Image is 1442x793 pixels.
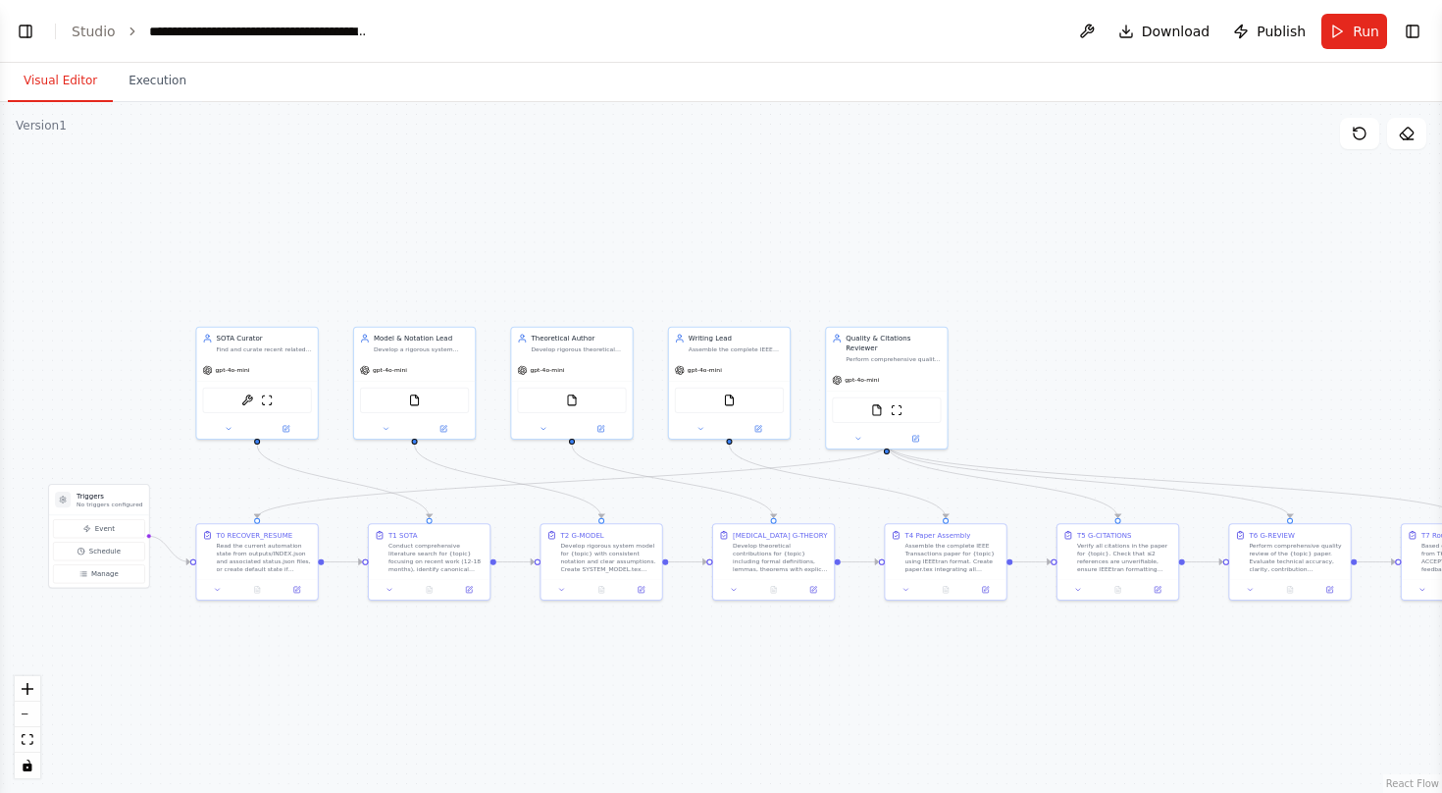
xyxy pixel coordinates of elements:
[15,676,40,702] button: zoom in
[324,557,362,567] g: Edge from 5fbb2a88-019b-4670-a470-851699ab3ffe to 54b9451f-6c5b-46a7-bf46-f81e9f712579
[689,345,784,353] div: Assemble the complete IEEE Transactions paper for {topic} using IEEEtran format. Create paper.tex...
[416,423,472,435] button: Open in side panel
[540,523,662,601] div: T2 G-MODELDevelop rigorous system model for {topic} with consistent notation and clear assumption...
[968,584,1002,596] button: Open in side panel
[904,530,970,540] div: T4 Paper Assembly
[236,584,278,596] button: No output available
[217,530,293,540] div: T0 RECOVER_RESUME
[1142,22,1210,41] span: Download
[368,523,490,601] div: T1 SOTAConduct comprehensive literature search for {topic} focusing on recent work (12-18 months)...
[374,345,469,353] div: Develop a rigorous system model for {topic} including consistent notation, clear assumptions, and...
[77,491,143,501] h3: Triggers
[688,366,722,374] span: gpt-4o-mini
[1077,542,1172,573] div: Verify all citations in the paper for {topic}. Check that ≤2 references are unverifiable, ensure ...
[581,584,622,596] button: No output available
[1249,542,1344,573] div: Perform comprehensive quality review of the {topic} paper. Evaluate technical accuracy, clarity, ...
[53,542,145,560] button: Schedule
[15,676,40,778] div: React Flow controls
[566,395,578,406] img: FileReadTool
[531,345,626,353] div: Develop rigorous theoretical contributions for {topic} including formal definitions, lemmas, theo...
[1141,584,1174,596] button: Open in side panel
[904,542,1000,573] div: Assemble the complete IEEE Transactions paper for {topic} using IEEEtran format. Create paper.tex...
[1225,14,1313,49] button: Publish
[53,564,145,583] button: Manage
[53,519,145,538] button: Event
[388,542,484,573] div: Conduct comprehensive literature search for {topic} focusing on recent work (12-18 months), ident...
[15,727,40,753] button: fit view
[77,501,143,508] p: No triggers configured
[846,355,941,363] div: Perform comprehensive quality review and citation verification for {topic} paper. Verify citation...
[388,530,418,540] div: T1 SOTA
[258,423,314,435] button: Open in side panel
[261,395,273,406] img: ScrapeWebsiteTool
[15,702,40,727] button: zoom out
[1357,557,1395,567] g: Edge from b73fc8ac-c2c6-4ee4-b5b3-d1614c36601d to 7c4a5ea1-d393-4d01-a9a7-42f633063d14
[1056,523,1179,601] div: T5 G-CITATIONSVerify all citations in the paper for {topic}. Check that ≤2 references are unverif...
[1077,530,1132,540] div: T5 G-CITATIONS
[241,395,253,406] img: ArxivPaperTool
[668,557,706,567] g: Edge from 1fc5f61d-22e8-41ed-9ad2-ecc4aff5930b to 6d61d3bf-ee84-4ab5-a625-3af9f1c028d2
[89,547,121,556] span: Schedule
[252,445,435,518] g: Edge from 4b280b71-757a-498b-b6c4-9fcdf08d962b to 54b9451f-6c5b-46a7-bf46-f81e9f712579
[1249,530,1295,540] div: T6 G-REVIEW
[1399,18,1426,45] button: Show right sidebar
[888,433,944,445] button: Open in side panel
[531,334,626,344] div: Theoretical Author
[733,530,827,540] div: [MEDICAL_DATA] G-THEORY
[8,61,113,102] button: Visual Editor
[48,484,150,588] div: TriggersNo triggers configuredEventScheduleManage
[280,584,313,596] button: Open in side panel
[1257,22,1306,41] span: Publish
[846,334,941,353] div: Quality & Citations Reviewer
[689,334,784,344] div: Writing Lead
[217,542,312,573] div: Read the current automation state from outputs/INDEX.json and associated status.json files, or cr...
[496,557,535,567] g: Edge from 54b9451f-6c5b-46a7-bf46-f81e9f712579 to 1fc5f61d-22e8-41ed-9ad2-ecc4aff5930b
[668,327,791,440] div: Writing LeadAssemble the complete IEEE Transactions paper for {topic} using IEEEtran format. Crea...
[1313,584,1346,596] button: Open in side panel
[925,584,966,596] button: No output available
[723,395,735,406] img: FileReadTool
[1012,557,1051,567] g: Edge from 1d6a3971-7962-4267-8e9c-6d0d8a34b565 to 519c6242-3351-490b-8214-e90f3189cf80
[1321,14,1387,49] button: Run
[560,542,655,573] div: Develop rigorous system model for {topic} with consistent notation and clear assumptions. Create ...
[1269,584,1311,596] button: No output available
[1097,584,1138,596] button: No output available
[91,569,119,579] span: Manage
[1353,22,1379,41] span: Run
[216,366,250,374] span: gpt-4o-mini
[882,445,1123,518] g: Edge from 0656f85e-a5c2-489f-96c3-1df047cafa37 to 519c6242-3351-490b-8214-e90f3189cf80
[12,18,39,45] button: Show left sidebar
[195,327,318,440] div: SOTA CuratorFind and curate recent related work (12-18 months), identify canonical baselines, and...
[217,334,312,344] div: SOTA Curator
[452,584,486,596] button: Open in side panel
[1228,523,1351,601] div: T6 G-REVIEWPerform comprehensive quality review of the {topic} paper. Evaluate technical accuracy...
[72,22,370,41] nav: breadcrumb
[1185,557,1223,567] g: Edge from 519c6242-3351-490b-8214-e90f3189cf80 to b73fc8ac-c2c6-4ee4-b5b3-d1614c36601d
[373,366,407,374] span: gpt-4o-mini
[16,118,67,133] div: Version 1
[217,345,312,353] div: Find and curate recent related work (12-18 months), identify canonical baselines, and verify refe...
[841,557,879,567] g: Edge from 6d61d3bf-ee84-4ab5-a625-3af9f1c028d2 to 1d6a3971-7962-4267-8e9c-6d0d8a34b565
[752,584,794,596] button: No output available
[148,531,190,566] g: Edge from triggers to 5fbb2a88-019b-4670-a470-851699ab3ffe
[1110,14,1218,49] button: Download
[252,445,892,518] g: Edge from 0656f85e-a5c2-489f-96c3-1df047cafa37 to 5fbb2a88-019b-4670-a470-851699ab3ffe
[1386,778,1439,789] a: React Flow attribution
[195,523,318,601] div: T0 RECOVER_RESUMERead the current automation state from outputs/INDEX.json and associated status....
[845,376,879,384] span: gpt-4o-mini
[530,366,564,374] span: gpt-4o-mini
[724,445,951,518] g: Edge from c4b95dbf-4218-406c-b0d5-e6477123bcfc to 1d6a3971-7962-4267-8e9c-6d0d8a34b565
[730,423,786,435] button: Open in side panel
[353,327,476,440] div: Model & Notation LeadDevelop a rigorous system model for {topic} including consistent notation, c...
[797,584,830,596] button: Open in side panel
[573,423,629,435] button: Open in side panel
[891,404,902,416] img: ScrapeWebsiteTool
[113,61,202,102] button: Execution
[72,24,116,39] a: Studio
[567,445,779,518] g: Edge from 58ff20b3-3618-49c5-b288-5c088cc33f33 to 6d61d3bf-ee84-4ab5-a625-3af9f1c028d2
[510,327,633,440] div: Theoretical AuthorDevelop rigorous theoretical contributions for {topic} including formal definit...
[733,542,828,573] div: Develop theoretical contributions for {topic} including formal definitions, lemmas, theorems with...
[884,523,1006,601] div: T4 Paper AssemblyAssemble the complete IEEE Transactions paper for {topic} using IEEEtran format....
[825,327,948,449] div: Quality & Citations ReviewerPerform comprehensive quality review and citation verification for {t...
[95,524,115,534] span: Event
